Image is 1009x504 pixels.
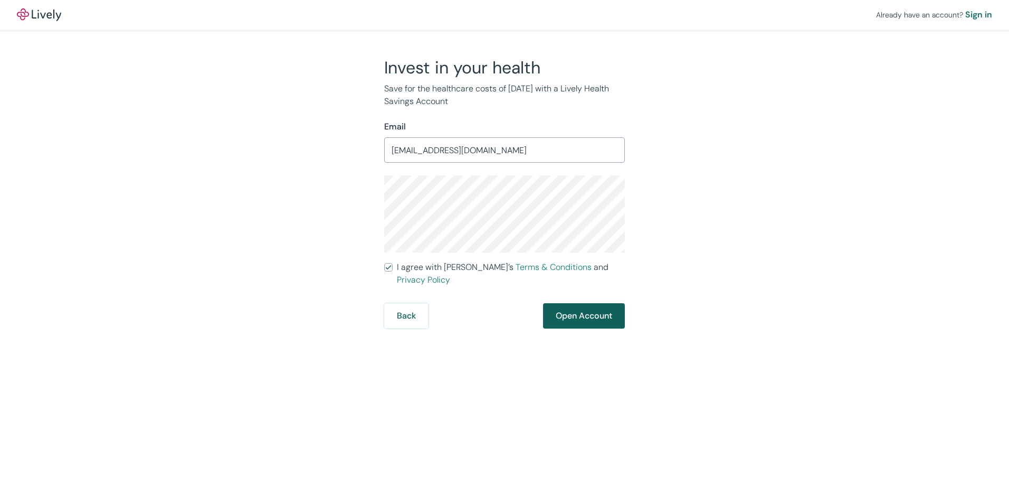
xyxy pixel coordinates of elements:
a: Terms & Conditions [516,262,592,273]
div: Already have an account? [876,8,992,21]
a: Privacy Policy [397,274,450,285]
img: Lively [17,8,61,21]
button: Back [384,303,429,329]
a: Sign in [965,8,992,21]
a: LivelyLively [17,8,61,21]
p: Save for the healthcare costs of [DATE] with a Lively Health Savings Account [384,82,625,108]
label: Email [384,120,406,133]
button: Open Account [543,303,625,329]
h2: Invest in your health [384,57,625,78]
span: I agree with [PERSON_NAME]’s and [397,261,625,286]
